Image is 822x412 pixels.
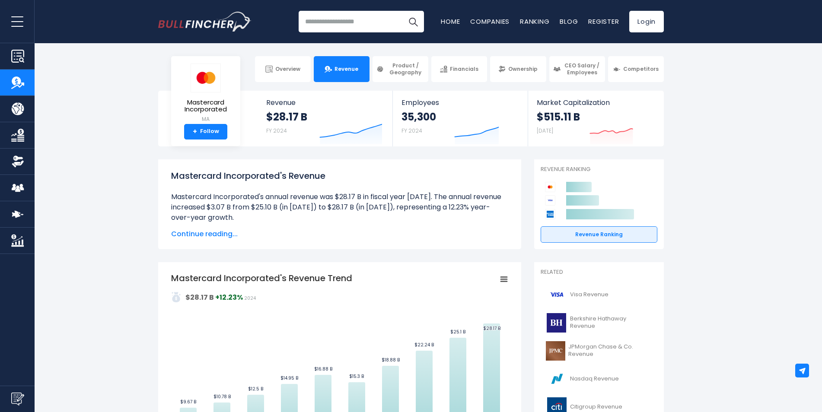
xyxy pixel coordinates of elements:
img: Mastercard Incorporated competitors logo [545,182,555,192]
small: FY 2024 [401,127,422,134]
img: Ownership [11,155,24,168]
a: Companies [470,17,510,26]
small: MA [178,115,233,123]
a: +Follow [184,124,227,139]
strong: $28.17 B [185,292,214,302]
a: Financials [431,56,487,82]
text: $14.95 B [280,375,298,381]
a: Berkshire Hathaway Revenue [541,311,657,335]
span: Employees [401,98,519,107]
text: $18.88 B [382,357,400,363]
a: Revenue [314,56,370,82]
span: CEO Salary / Employees [563,62,601,76]
span: Product / Geography [386,62,424,76]
span: Ownership [508,66,538,73]
button: Search [402,11,424,32]
a: Revenue $28.17 B FY 2024 [258,91,393,146]
text: $16.88 B [314,366,332,372]
text: $10.78 B [213,393,231,400]
a: Overview [255,56,311,82]
strong: $28.17 B [266,110,307,124]
a: Employees 35,300 FY 2024 [393,91,527,146]
a: Visa Revenue [541,283,657,307]
span: Financials [450,66,478,73]
a: Blog [560,17,578,26]
a: Ownership [490,56,546,82]
a: Revenue Ranking [541,226,657,243]
small: FY 2024 [266,127,287,134]
strong: +12.23% [215,292,243,302]
img: BRK-B logo [546,313,567,333]
span: Revenue [266,98,384,107]
p: Revenue Ranking [541,166,657,173]
img: Visa competitors logo [545,195,555,206]
text: $22.24 B [414,342,434,348]
a: Go to homepage [158,12,251,32]
a: Register [588,17,619,26]
span: Market Capitalization [537,98,654,107]
text: $15.3 B [349,373,364,380]
text: $25.1 B [450,329,465,335]
img: NDAQ logo [546,369,567,389]
li: Mastercard Incorporated's annual revenue was $28.17 B in fiscal year [DATE]. The annual revenue i... [171,192,508,223]
tspan: Mastercard Incorporated's Revenue Trend [171,272,352,284]
img: addasd [171,292,182,302]
a: Competitors [608,56,664,82]
a: Market Capitalization $515.11 B [DATE] [528,91,663,146]
strong: $515.11 B [537,110,580,124]
span: Mastercard Incorporated [178,99,233,113]
span: Revenue [335,66,358,73]
span: Overview [275,66,300,73]
p: Related [541,269,657,276]
strong: 35,300 [401,110,436,124]
strong: + [193,128,197,136]
img: JPM logo [546,341,566,361]
a: JPMorgan Chase & Co. Revenue [541,339,657,363]
a: Mastercard Incorporated MA [178,63,234,124]
text: $12.5 B [248,386,263,392]
span: 2024 [244,295,256,301]
img: Bullfincher logo [158,12,252,32]
a: CEO Salary / Employees [549,56,605,82]
a: Login [629,11,664,32]
a: Nasdaq Revenue [541,367,657,391]
a: Product / Geography [373,56,428,82]
small: [DATE] [537,127,553,134]
a: Home [441,17,460,26]
text: $28.17 B [483,325,500,332]
a: Ranking [520,17,549,26]
img: V logo [546,285,567,304]
h1: Mastercard Incorporated's Revenue [171,169,508,182]
span: Competitors [623,66,659,73]
span: Continue reading... [171,229,508,239]
text: $9.67 B [180,399,196,405]
img: American Express Company competitors logo [545,209,555,219]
